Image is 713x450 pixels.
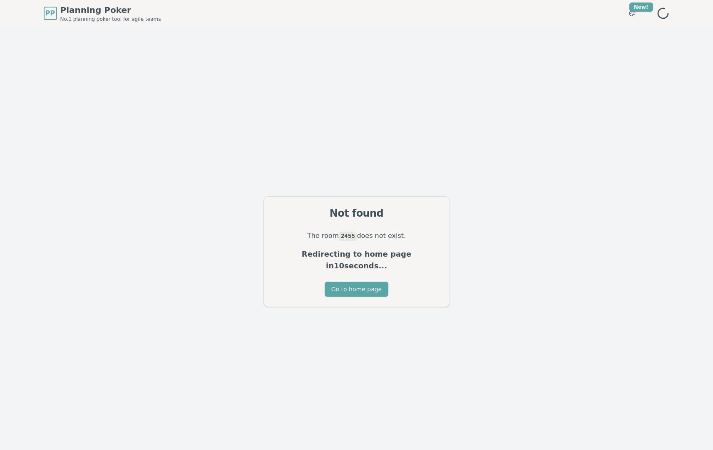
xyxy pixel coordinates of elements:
a: PPPlanning PokerNo.1 planning poker tool for agile teams [44,4,161,22]
button: New! [625,6,640,21]
span: PP [45,8,55,18]
button: Go to home page [325,282,388,297]
code: 2455 [339,232,357,241]
div: New! [629,2,653,12]
p: Redirecting to home page in 10 seconds... [274,248,440,272]
p: The room does not exist. [274,230,440,242]
span: Planning Poker [60,4,161,16]
div: Not found [274,207,440,220]
span: No.1 planning poker tool for agile teams [60,16,161,22]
